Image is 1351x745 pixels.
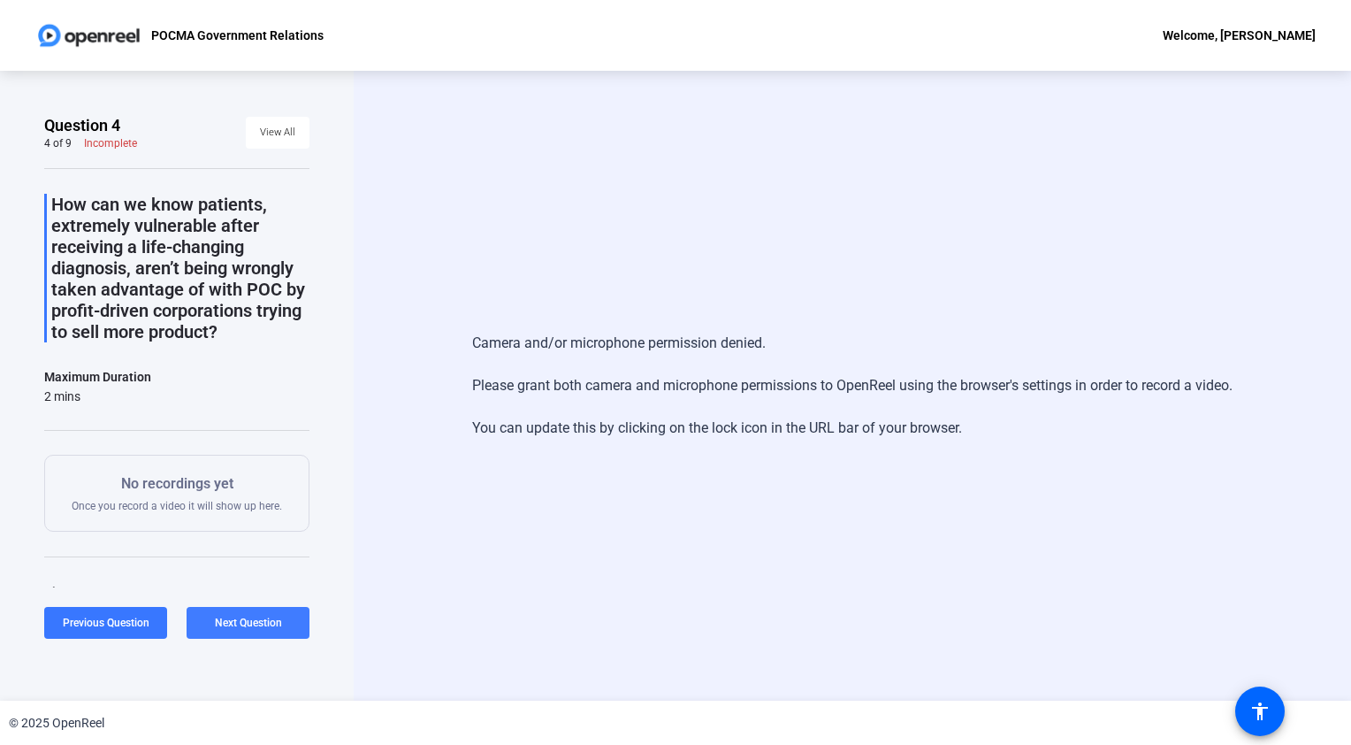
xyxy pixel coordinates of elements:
button: Next Question [187,607,309,639]
p: POCMA Government Relations [151,25,324,46]
span: Question 4 [44,115,120,136]
span: Next Question [215,617,282,629]
span: Previous Question [63,617,149,629]
div: Camera and/or microphone permission denied. Please grant both camera and microphone permissions t... [472,315,1233,457]
div: Incomplete [84,136,137,150]
p: No recordings yet [72,473,282,495]
button: Previous Question [44,607,167,639]
mat-icon: accessibility [1249,701,1271,722]
div: © 2025 OpenReel [9,714,104,733]
span: View All [260,119,295,146]
div: 4 of 9 [44,136,72,150]
div: Tips: [44,581,309,603]
div: Once you record a video it will show up here. [72,473,282,513]
img: OpenReel logo [35,18,142,53]
div: 2 mins [44,388,151,405]
div: Maximum Duration [44,366,151,388]
p: How can we know patients, extremely vulnerable after receiving a life-changing diagnosis, aren’t ... [51,194,309,342]
div: Welcome, [PERSON_NAME] [1163,25,1316,46]
button: View All [246,117,309,149]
